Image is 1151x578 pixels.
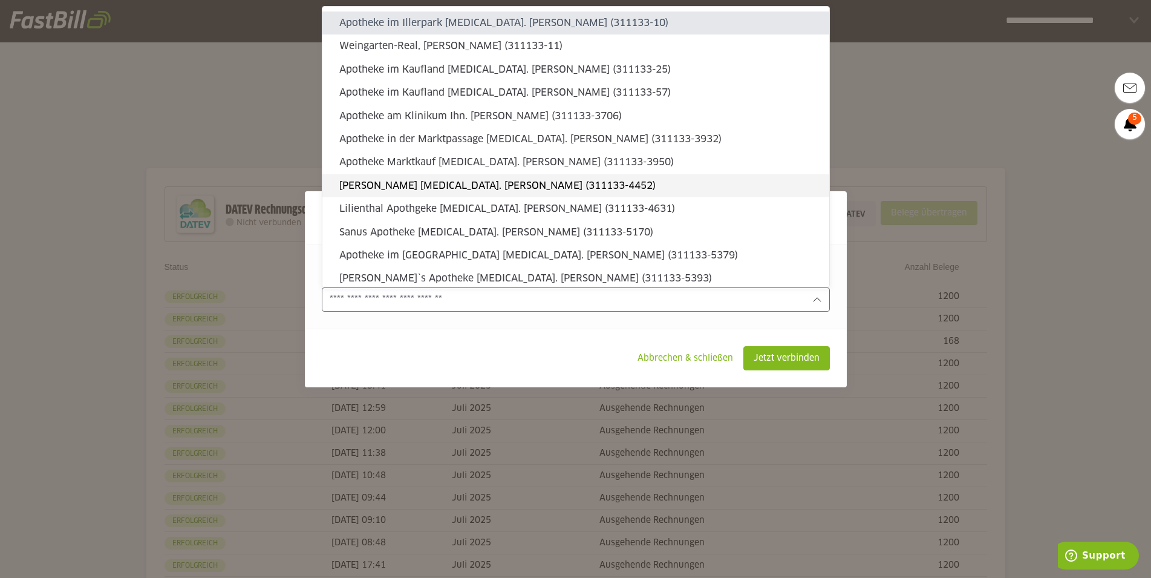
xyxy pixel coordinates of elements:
sl-option: Apotheke im Kaufland [MEDICAL_DATA]. [PERSON_NAME] (311133-57) [322,81,829,104]
a: 5 [1115,109,1145,139]
sl-option: Lilienthal Apothgeke [MEDICAL_DATA]. [PERSON_NAME] (311133-4631) [322,197,829,220]
sl-option: Apotheke Marktkauf [MEDICAL_DATA]. [PERSON_NAME] (311133-3950) [322,151,829,174]
span: 5 [1128,113,1141,125]
iframe: Öffnet ein Widget, in dem Sie weitere Informationen finden [1058,542,1139,572]
sl-option: Weingarten-Real, [PERSON_NAME] (311133-11) [322,34,829,57]
sl-option: Apotheke am Klinikum Ihn. [PERSON_NAME] (311133-3706) [322,105,829,128]
sl-option: Apotheke im [GEOGRAPHIC_DATA] [MEDICAL_DATA]. [PERSON_NAME] (311133-5379) [322,244,829,267]
sl-option: Apotheke in der Marktpassage [MEDICAL_DATA]. [PERSON_NAME] (311133-3932) [322,128,829,151]
sl-option: [PERSON_NAME] [MEDICAL_DATA]. [PERSON_NAME] (311133-4452) [322,174,829,197]
sl-button: Abbrechen & schließen [627,346,743,370]
sl-button: Jetzt verbinden [743,346,830,370]
sl-option: Apotheke im Illerpark [MEDICAL_DATA]. [PERSON_NAME] (311133-10) [322,11,829,34]
sl-option: [PERSON_NAME]`s Apotheke [MEDICAL_DATA]. [PERSON_NAME] (311133-5393) [322,267,829,290]
sl-option: Sanus Apotheke [MEDICAL_DATA]. [PERSON_NAME] (311133-5170) [322,221,829,244]
sl-option: Apotheke im Kaufland [MEDICAL_DATA]. [PERSON_NAME] (311133-25) [322,58,829,81]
